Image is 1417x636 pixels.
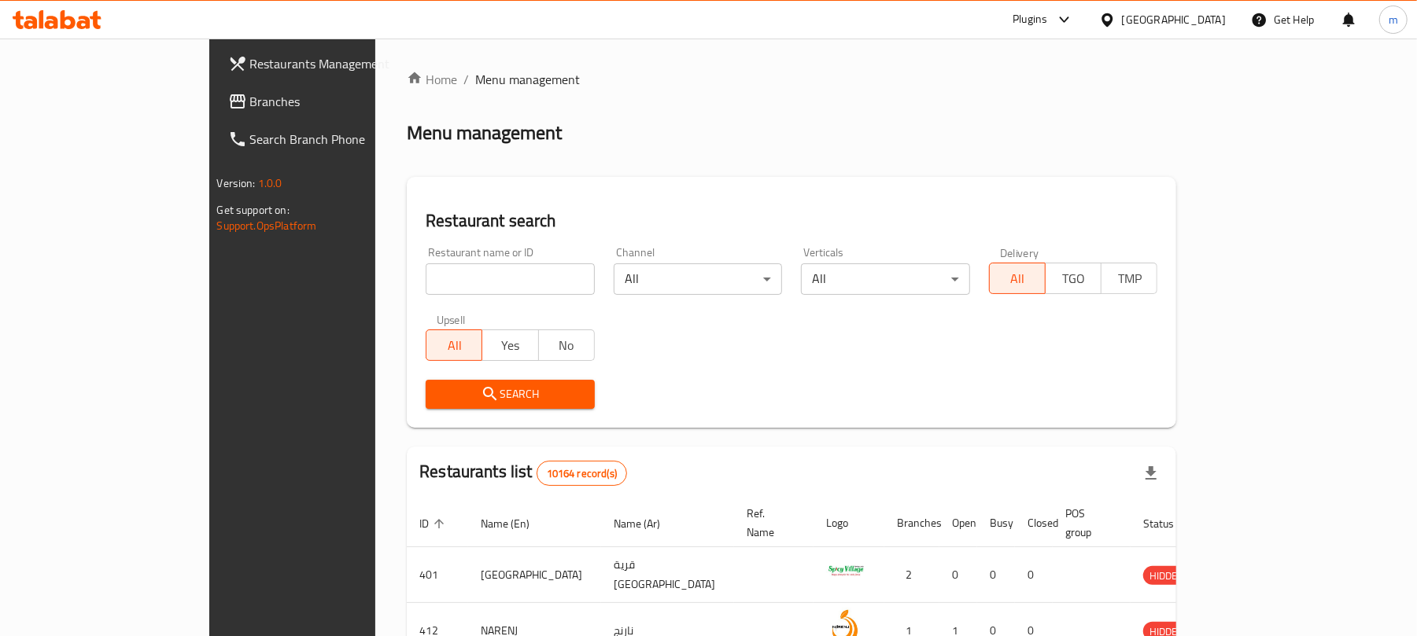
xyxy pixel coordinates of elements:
[482,329,538,361] button: Yes
[977,547,1015,603] td: 0
[217,215,317,236] a: Support.OpsPlatform
[1015,499,1053,547] th: Closed
[939,547,977,603] td: 0
[407,120,562,145] h2: Menu management
[538,329,595,361] button: No
[419,460,627,486] h2: Restaurants list
[989,263,1046,294] button: All
[826,552,865,591] img: Spicy Village
[481,514,550,533] span: Name (En)
[258,173,282,193] span: 1.0.0
[250,130,434,149] span: Search Branch Phone
[1108,267,1151,290] span: TMP
[426,329,482,361] button: All
[468,547,601,603] td: [GEOGRAPHIC_DATA]
[1015,547,1053,603] td: 0
[614,263,783,295] div: All
[884,499,939,547] th: Branches
[1000,247,1039,258] label: Delivery
[1101,263,1157,294] button: TMP
[939,499,977,547] th: Open
[977,499,1015,547] th: Busy
[250,92,434,111] span: Branches
[216,83,446,120] a: Branches
[1143,566,1190,585] div: HIDDEN
[884,547,939,603] td: 2
[537,461,627,486] div: Total records count
[489,334,532,357] span: Yes
[419,514,449,533] span: ID
[463,70,469,89] li: /
[426,209,1157,233] h2: Restaurant search
[217,173,256,193] span: Version:
[801,263,970,295] div: All
[1143,567,1190,585] span: HIDDEN
[537,466,626,481] span: 10164 record(s)
[996,267,1039,290] span: All
[814,499,884,547] th: Logo
[1122,11,1226,28] div: [GEOGRAPHIC_DATA]
[1052,267,1095,290] span: TGO
[1132,454,1170,492] div: Export file
[601,547,734,603] td: قرية [GEOGRAPHIC_DATA]
[250,54,434,73] span: Restaurants Management
[437,314,466,325] label: Upsell
[1045,263,1101,294] button: TGO
[216,45,446,83] a: Restaurants Management
[1389,11,1398,28] span: m
[433,334,476,357] span: All
[217,200,290,220] span: Get support on:
[426,380,595,409] button: Search
[1143,514,1194,533] span: Status
[475,70,580,89] span: Menu management
[614,514,681,533] span: Name (Ar)
[1065,504,1112,542] span: POS group
[216,120,446,158] a: Search Branch Phone
[747,504,795,542] span: Ref. Name
[438,384,582,404] span: Search
[426,263,595,295] input: Search for restaurant name or ID..
[407,70,1176,89] nav: breadcrumb
[545,334,589,357] span: No
[1013,10,1047,29] div: Plugins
